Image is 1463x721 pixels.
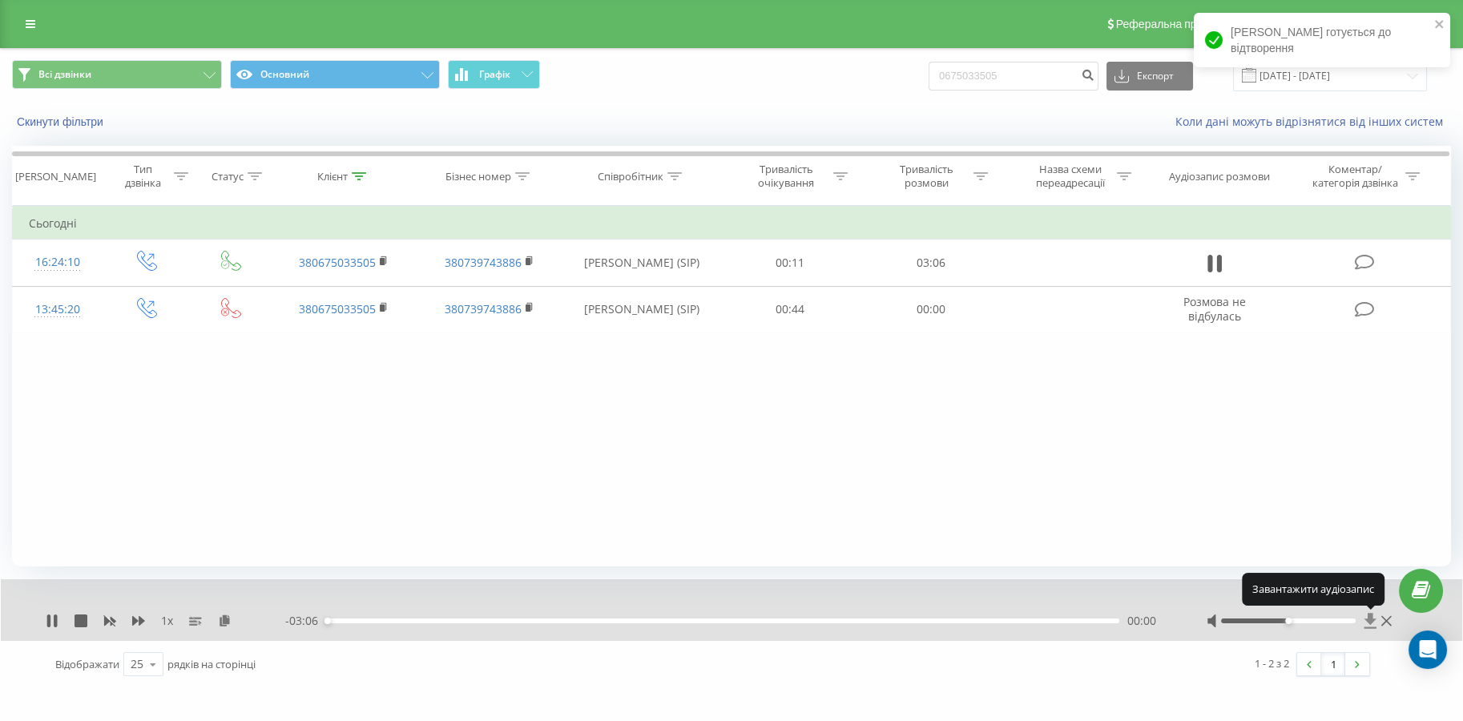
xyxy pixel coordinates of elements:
div: Бізнес номер [445,170,511,183]
div: Аудіозапис розмови [1169,170,1270,183]
div: 1 - 2 з 2 [1255,655,1289,671]
div: [PERSON_NAME] [15,170,96,183]
td: 00:44 [720,286,860,332]
div: Завантажити аудіозапис [1242,574,1384,606]
td: [PERSON_NAME] (SIP) [562,286,719,332]
td: 00:11 [720,240,860,286]
button: Експорт [1106,62,1193,91]
div: 25 [131,656,143,672]
div: Тип дзвінка [116,163,169,190]
input: Пошук за номером [929,62,1098,91]
a: 1 [1321,653,1345,675]
button: close [1434,18,1445,33]
div: Тривалість розмови [884,163,969,190]
button: Скинути фільтри [12,115,111,129]
div: Клієнт [317,170,348,183]
div: Тривалість очікування [744,163,829,190]
div: Коментар/категорія дзвінка [1308,163,1401,190]
span: Всі дзвінки [38,68,91,81]
span: Відображати [55,657,119,671]
a: 380739743886 [445,255,522,270]
div: [PERSON_NAME] готується до відтворення [1194,13,1450,67]
a: 380675033505 [299,301,376,316]
div: Accessibility label [324,618,330,624]
button: Графік [448,60,540,89]
a: 380739743886 [445,301,522,316]
span: Розмова не відбулась [1183,294,1246,324]
a: Коли дані можуть відрізнятися вiд інших систем [1175,114,1451,129]
td: Сьогодні [13,207,1451,240]
span: 00:00 [1127,613,1156,629]
td: 00:00 [860,286,1001,332]
span: 1 x [161,613,173,629]
div: Статус [212,170,244,183]
td: [PERSON_NAME] (SIP) [562,240,719,286]
td: 03:06 [860,240,1001,286]
div: Співробітник [598,170,663,183]
a: 380675033505 [299,255,376,270]
div: Open Intercom Messenger [1409,630,1447,669]
div: 16:24:10 [29,247,87,278]
span: Реферальна програма [1116,18,1234,30]
div: 13:45:20 [29,294,87,325]
span: Графік [479,69,510,80]
button: Основний [230,60,440,89]
div: Назва схеми переадресації [1027,163,1113,190]
span: рядків на сторінці [167,657,256,671]
button: Всі дзвінки [12,60,222,89]
div: Accessibility label [1285,618,1292,624]
span: - 03:06 [285,613,326,629]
